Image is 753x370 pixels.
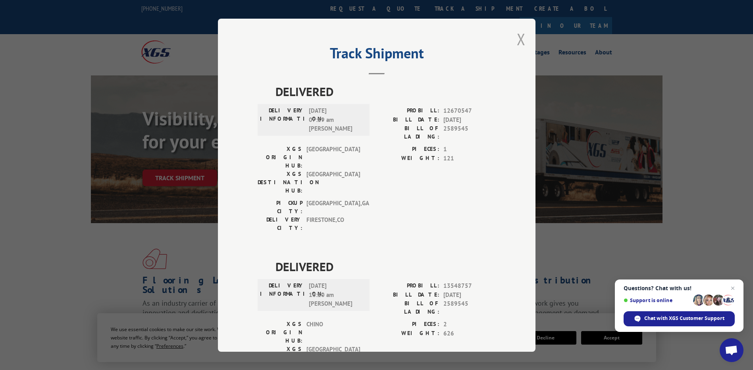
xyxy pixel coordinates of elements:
div: Open chat [720,338,743,362]
label: BILL OF LADING: [377,124,439,141]
span: 2 [443,320,496,329]
span: [DATE] [443,290,496,299]
span: 13548757 [443,281,496,291]
label: BILL DATE: [377,115,439,124]
span: 2589545 [443,124,496,141]
span: [DATE] 07:19 am [PERSON_NAME] [309,106,362,133]
span: [GEOGRAPHIC_DATA] [306,145,360,170]
label: BILL OF LADING: [377,299,439,316]
span: [GEOGRAPHIC_DATA] , GA [306,199,360,216]
label: XGS ORIGIN HUB: [258,320,302,345]
span: DELIVERED [275,258,496,276]
span: CHINO [306,320,360,345]
span: [DATE] 10:10 am [PERSON_NAME] [309,281,362,308]
label: PICKUP CITY: [258,199,302,216]
button: Close modal [517,29,526,50]
label: PIECES: [377,145,439,154]
span: 626 [443,329,496,338]
label: XGS DESTINATION HUB: [258,170,302,195]
span: 2589545 [443,299,496,316]
span: Close chat [728,283,738,293]
div: Chat with XGS Customer Support [624,311,735,326]
label: DELIVERY INFORMATION: [260,106,305,133]
label: BILL DATE: [377,290,439,299]
span: Chat with XGS Customer Support [644,315,724,322]
label: WEIGHT: [377,329,439,338]
span: 1 [443,145,496,154]
label: PIECES: [377,320,439,329]
span: 12670547 [443,106,496,116]
label: XGS DESTINATION HUB: [258,345,302,370]
span: FIRESTONE , CO [306,216,360,232]
span: [GEOGRAPHIC_DATA] [306,170,360,195]
label: PROBILL: [377,106,439,116]
span: [DATE] [443,115,496,124]
label: DELIVERY CITY: [258,216,302,232]
label: WEIGHT: [377,154,439,163]
label: DELIVERY INFORMATION: [260,281,305,308]
span: Support is online [624,297,690,303]
h2: Track Shipment [258,48,496,63]
span: DELIVERED [275,83,496,100]
label: XGS ORIGIN HUB: [258,145,302,170]
span: Questions? Chat with us! [624,285,735,291]
span: 121 [443,154,496,163]
label: PROBILL: [377,281,439,291]
span: [GEOGRAPHIC_DATA] [306,345,360,370]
